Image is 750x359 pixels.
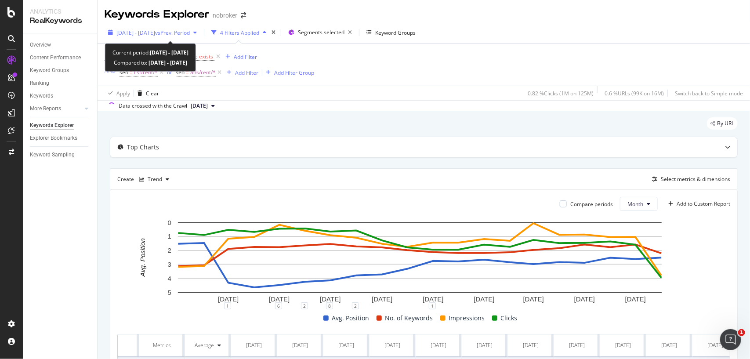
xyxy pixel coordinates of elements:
[661,175,730,183] div: Select metrics & dimensions
[130,69,133,76] span: =
[423,296,443,303] text: [DATE]
[375,29,416,36] div: Keyword Groups
[105,25,200,40] button: [DATE] - [DATE]vsPrev. Period
[168,247,171,254] text: 2
[105,86,130,100] button: Apply
[235,69,258,76] div: Add Filter
[332,313,370,323] span: Avg. Position
[234,53,257,61] div: Add Filter
[167,69,172,76] div: or
[186,69,189,76] span: =
[620,197,658,211] button: Month
[117,218,722,306] svg: A chart.
[218,296,239,303] text: [DATE]
[615,341,631,349] div: [DATE]
[213,11,237,20] div: nobroker
[191,102,208,110] span: 2025 Aug. 4th
[30,150,75,160] div: Keyword Sampling
[30,40,51,50] div: Overview
[30,16,90,26] div: RealKeywords
[269,296,290,303] text: [DATE]
[30,134,77,143] div: Explorer Bookmarks
[675,90,743,97] div: Switch back to Simple mode
[112,47,188,58] div: Current period:
[117,172,173,186] div: Create
[275,302,282,309] div: 6
[574,296,595,303] text: [DATE]
[114,58,187,68] div: Compared to:
[449,313,485,323] span: Impressions
[671,86,743,100] button: Switch back to Simple mode
[523,296,544,303] text: [DATE]
[30,40,91,50] a: Overview
[168,233,171,240] text: 1
[262,67,314,78] button: Add Filter Group
[30,91,53,101] div: Keywords
[139,239,146,277] text: Avg. Position
[474,296,494,303] text: [DATE]
[625,296,646,303] text: [DATE]
[208,25,270,40] button: 4 Filters Applied
[665,197,730,211] button: Add to Custom Report
[30,150,91,160] a: Keyword Sampling
[148,177,162,182] div: Trend
[720,329,741,350] iframe: Intercom live chat
[384,341,400,349] div: [DATE]
[195,341,214,349] div: Average
[385,313,433,323] span: No. of Keywords
[246,341,262,349] div: [DATE]
[187,101,218,111] button: [DATE]
[30,7,90,16] div: Analytics
[352,302,359,309] div: 2
[707,341,723,349] div: [DATE]
[223,67,258,78] button: Add Filter
[119,102,187,110] div: Data crossed with the Crawl
[224,302,231,309] div: 1
[270,28,277,37] div: times
[605,90,664,97] div: 0.6 % URLs ( 99K on 16M )
[199,53,213,60] span: exists
[116,29,155,36] span: [DATE] - [DATE]
[134,66,158,79] span: list/rent/*
[501,313,518,323] span: Clicks
[155,29,190,36] span: vs Prev. Period
[528,90,594,97] div: 0.82 % Clicks ( 1M on 125M )
[30,121,74,130] div: Keywords Explorer
[431,341,446,349] div: [DATE]
[292,341,308,349] div: [DATE]
[372,296,392,303] text: [DATE]
[569,341,585,349] div: [DATE]
[677,201,730,207] div: Add to Custom Report
[168,289,171,296] text: 5
[30,104,82,113] a: More Reports
[127,143,159,152] div: Top Charts
[30,134,91,143] a: Explorer Bookmarks
[147,59,187,66] b: [DATE] - [DATE]
[429,302,436,309] div: 1
[649,174,730,185] button: Select metrics & dimensions
[222,51,257,62] button: Add Filter
[176,69,185,76] span: seo
[326,302,333,309] div: 8
[150,49,188,56] b: [DATE] - [DATE]
[320,296,341,303] text: [DATE]
[570,200,613,208] div: Compare periods
[120,69,128,76] span: seo
[135,172,173,186] button: Trend
[105,7,209,22] div: Keywords Explorer
[190,66,216,79] span: ads/rent/*
[627,200,643,208] span: Month
[717,121,734,126] span: By URL
[274,69,314,76] div: Add Filter Group
[168,261,171,268] text: 3
[738,329,745,336] span: 1
[134,86,159,100] button: Clear
[661,341,677,349] div: [DATE]
[707,117,738,130] div: legacy label
[30,104,61,113] div: More Reports
[30,79,91,88] a: Ranking
[168,275,171,282] text: 4
[30,66,91,75] a: Keyword Groups
[30,53,81,62] div: Content Performance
